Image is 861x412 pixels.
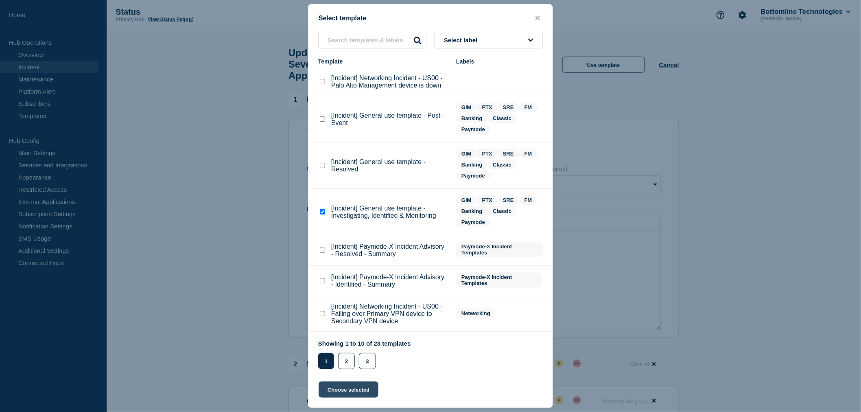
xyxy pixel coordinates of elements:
p: [Incident] Paymode-X Incident Advisory - Identified - Summary [331,274,448,288]
span: Networking [456,309,496,318]
span: PTX [477,149,498,158]
button: Select label [435,32,543,48]
button: 3 [359,353,376,369]
p: [Incident] Paymode-X Incident Advisory - Resolved - Summary [331,243,448,258]
input: [Incident] General use template - Investigating, Identified & Monitoring checkbox [320,209,325,215]
p: [Incident] General use template - Investigating, Identified & Monitoring [331,205,448,219]
p: Showing 1 to 10 of 23 templates [318,340,411,347]
button: Choose selected [319,381,378,398]
div: Labels [456,58,543,65]
span: Classic [487,160,517,169]
span: PTX [477,103,498,112]
span: FM [519,195,538,205]
input: [Incident] General use template - Resolved checkbox [320,163,325,168]
span: SRE [498,149,519,158]
input: [Incident] Networking Incident - US00 - Failing over Primary VPN device to Secondary VPN device c... [320,311,325,316]
span: Banking [456,114,487,123]
span: Classic [487,114,517,123]
span: Banking [456,160,487,169]
span: SRE [498,103,519,112]
input: [Incident] Networking Incident - US00 - Palo Alto Management device is down checkbox [320,79,325,84]
input: [Incident] General use template - Post-Event checkbox [320,116,325,122]
span: FM [519,149,538,158]
span: Select label [444,37,481,44]
input: [Incident] Paymode-X Incident Advisory - Resolved - Summary checkbox [320,248,325,253]
input: [Incident] Paymode-X Incident Advisory - Identified - Summary checkbox [320,278,325,283]
div: Select template [308,14,553,22]
p: [Incident] Networking Incident - US00 - Palo Alto Management device is down [331,75,448,89]
p: [Incident] General use template - Post-Event [331,112,448,127]
span: Paymode [456,125,490,134]
span: PTX [477,195,498,205]
button: close button [533,14,542,22]
button: 1 [318,353,334,369]
span: Paymode [456,217,490,227]
p: [Incident] General use template - Resolved [331,158,448,173]
input: Search templates & labels [318,32,426,48]
span: Banking [456,206,487,216]
span: GIM [456,149,477,158]
span: GIM [456,103,477,112]
button: 2 [338,353,355,369]
span: SRE [498,195,519,205]
span: Paymode-X Incident Templates [456,242,543,257]
span: Paymode [456,171,490,180]
span: Classic [487,206,517,216]
div: Template [318,58,448,65]
span: Paymode-X Incident Templates [456,272,543,288]
span: GIM [456,195,477,205]
p: [Incident] Networking Incident - US00 - Failing over Primary VPN device to Secondary VPN device [331,303,448,325]
span: FM [519,103,538,112]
